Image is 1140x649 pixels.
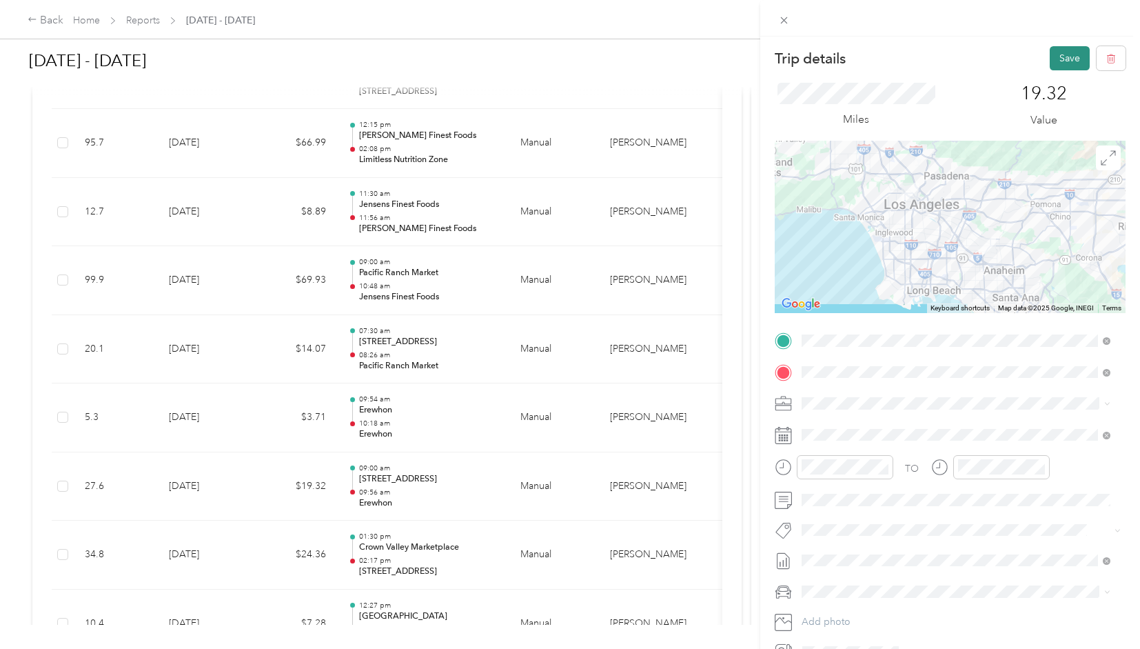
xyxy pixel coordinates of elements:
[1050,46,1090,70] button: Save
[905,461,919,476] div: TO
[778,295,824,313] a: Open this area in Google Maps (opens a new window)
[998,304,1094,312] span: Map data ©2025 Google, INEGI
[797,612,1126,632] button: Add photo
[843,111,869,128] p: Miles
[1102,304,1121,312] a: Terms (opens in new tab)
[1021,83,1067,105] p: 19.32
[778,295,824,313] img: Google
[1030,112,1057,129] p: Value
[930,303,990,313] button: Keyboard shortcuts
[1063,572,1140,649] iframe: Everlance-gr Chat Button Frame
[775,49,846,68] p: Trip details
